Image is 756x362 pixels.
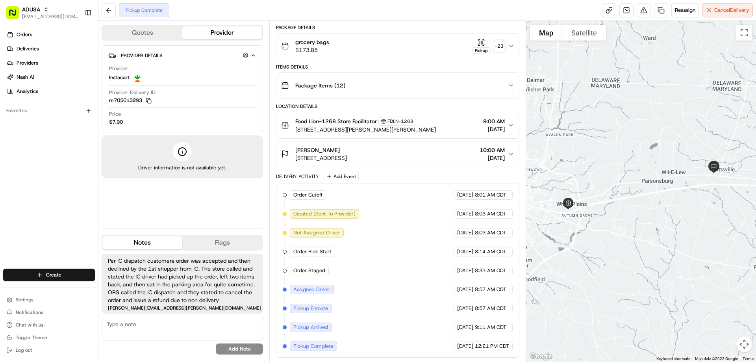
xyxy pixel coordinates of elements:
span: Deliveries [17,45,39,52]
span: 8:01 AM CDT [475,191,506,199]
div: 💻 [67,115,73,121]
button: Create [3,269,95,281]
div: Pickup [472,47,491,54]
span: Food Lion-1268 Store Facilitator [295,117,377,125]
span: [DATE] [457,343,473,350]
span: Chat with us! [16,322,44,328]
span: Driver information is not available yet. [138,164,226,171]
span: Pylon [78,134,95,139]
span: [STREET_ADDRESS][PERSON_NAME][PERSON_NAME] [295,126,436,134]
span: Price [109,111,121,118]
button: Food Lion-1268 Store FacilitatorFDLN-1268[STREET_ADDRESS][PERSON_NAME][PERSON_NAME]9:00 AM[DATE] [276,112,519,138]
span: Provider Details [121,52,162,59]
button: Chat with us! [3,319,95,330]
span: Settings [16,297,33,303]
button: m705013293 [109,97,152,104]
span: [DATE] [483,125,505,133]
a: Powered byPylon [56,133,95,139]
span: Order Pick Start [293,248,332,255]
button: grocery bags$173.85Pickup+23 [276,33,519,59]
span: Knowledge Base [16,114,60,122]
span: $173.85 [295,46,329,54]
span: [DATE] [457,305,473,312]
span: [PERSON_NAME][EMAIL_ADDRESS][PERSON_NAME][DOMAIN_NAME] [108,306,261,310]
span: Nash AI [17,74,34,81]
span: Orders [17,31,32,38]
span: FDLN-1268 [387,118,413,124]
span: 8:03 AM CDT [475,210,506,217]
span: Log out [16,347,32,353]
span: Reassign [675,7,695,14]
button: ADUSA[EMAIL_ADDRESS][DOMAIN_NAME] [3,3,82,22]
a: Open this area in Google Maps (opens a new window) [528,351,554,362]
span: API Documentation [74,114,126,122]
span: Map data ©2025 Google [695,356,738,361]
span: $7.90 [109,119,123,126]
img: Nash [8,8,24,24]
span: Provider Delivery ID [109,89,156,96]
span: Created (Sent To Provider) [293,210,356,217]
button: Show street map [530,25,562,41]
button: Toggle fullscreen view [736,25,752,41]
button: Pickup+23 [472,39,505,54]
button: Add Event [324,172,359,181]
span: 8:57 AM CDT [475,305,506,312]
a: Orders [3,28,98,41]
span: Order Cutoff [293,191,322,199]
span: 10:00 AM [480,146,505,154]
span: 12:21 PM CDT [475,343,509,350]
span: Pickup Enroute [293,305,328,312]
a: Analytics [3,85,98,98]
span: [DATE] [457,286,473,293]
img: 1736555255976-a54dd68f-1ca7-489b-9aae-adbdc363a1c4 [8,75,22,89]
a: Nash AI [3,71,98,84]
span: 9:11 AM CDT [475,324,506,331]
button: CancelDelivery [702,3,753,17]
button: Keyboard shortcuts [656,356,690,362]
div: Location Details [276,103,519,110]
a: Terms [743,356,754,361]
button: Show satellite imagery [562,25,606,41]
button: Toggle Theme [3,332,95,343]
span: Analytics [17,88,38,95]
span: 8:57 AM CDT [475,286,506,293]
span: grocery bags [295,38,329,46]
button: Provider [182,26,262,39]
button: ADUSA [22,6,40,13]
span: 8:03 AM CDT [475,229,506,236]
button: Notifications [3,307,95,318]
div: Delivery Activity [276,173,319,180]
span: Notifications [16,309,43,316]
button: Notes [102,236,182,249]
p: Welcome 👋 [8,32,143,44]
span: 8:33 AM CDT [475,267,506,274]
span: [STREET_ADDRESS] [295,154,347,162]
button: Settings [3,294,95,305]
button: Start new chat [134,78,143,87]
span: Create [46,271,61,278]
span: [DATE] [457,229,473,236]
span: [DATE] [457,324,473,331]
span: [DATE] [457,248,473,255]
span: Instacart [109,74,130,81]
button: Reassign [671,3,699,17]
div: Favorites [3,104,95,117]
button: Package Items (12) [276,73,519,98]
a: Providers [3,57,98,69]
span: Assigned Driver [293,286,330,293]
button: Quotes [102,26,182,39]
div: We're available if you need us! [27,83,100,89]
span: Not Assigned Driver [293,229,340,236]
span: [DATE] [480,154,505,162]
img: Google [528,351,554,362]
span: [DATE] [457,210,473,217]
button: Log out [3,345,95,356]
span: Package Items ( 12 ) [295,82,345,89]
button: Provider Details [108,49,256,62]
img: profile_instacart_ahold_partner.png [133,73,142,82]
span: 8:14 AM CDT [475,248,506,255]
button: Map camera controls [736,336,752,352]
a: 💻API Documentation [63,111,130,125]
div: 📗 [8,115,14,121]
